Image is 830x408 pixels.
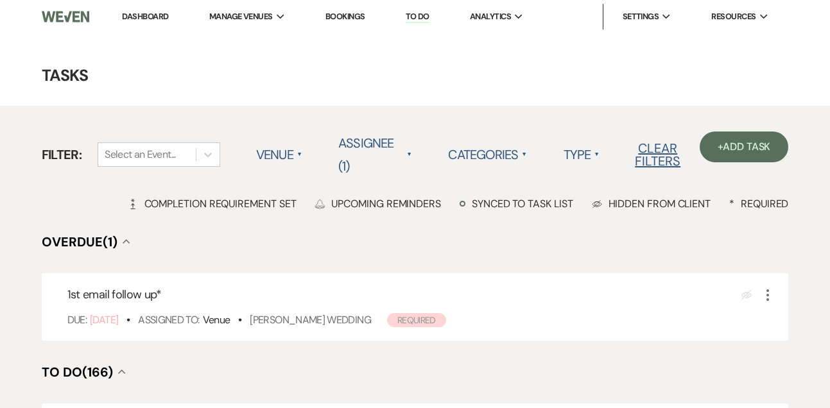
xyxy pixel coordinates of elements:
img: Weven Logo [42,3,89,30]
span: Due: [67,313,87,327]
span: Assigned To: [138,313,199,327]
span: ▲ [594,149,600,160]
a: Dashboard [122,11,168,22]
span: Filter: [42,145,82,164]
div: Synced to task list [460,197,573,210]
div: Completion Requirement Set [128,197,297,210]
span: Resources [711,10,756,23]
label: Assignee (1) [338,132,412,178]
div: Upcoming Reminders [315,197,441,210]
a: +Add Task [700,132,788,162]
span: Settings [623,10,659,23]
div: Required [729,197,788,210]
span: ▲ [297,149,302,160]
span: [DATE] [90,313,118,327]
button: Clear Filters [616,142,700,167]
span: Venue [203,313,230,327]
b: • [238,313,241,327]
button: Overdue(1) [42,235,130,248]
span: 1st email follow up * [67,287,162,302]
label: Categories [448,143,527,166]
span: ▲ [522,149,527,160]
label: Venue [256,143,302,166]
span: Manage Venues [209,10,273,23]
label: Type [564,143,600,166]
div: Select an Event... [105,147,175,162]
button: To Do(166) [42,366,126,378]
span: ▲ [407,149,412,160]
a: To Do [406,11,429,23]
a: [PERSON_NAME] Wedding [250,313,371,327]
b: • [126,313,130,327]
span: To Do (166) [42,364,113,380]
span: Overdue (1) [42,234,117,250]
a: Bookings [325,11,365,22]
span: Analytics [470,10,511,23]
span: Required [387,313,446,327]
div: Hidden from Client [592,197,711,210]
span: Add Task [723,140,770,153]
